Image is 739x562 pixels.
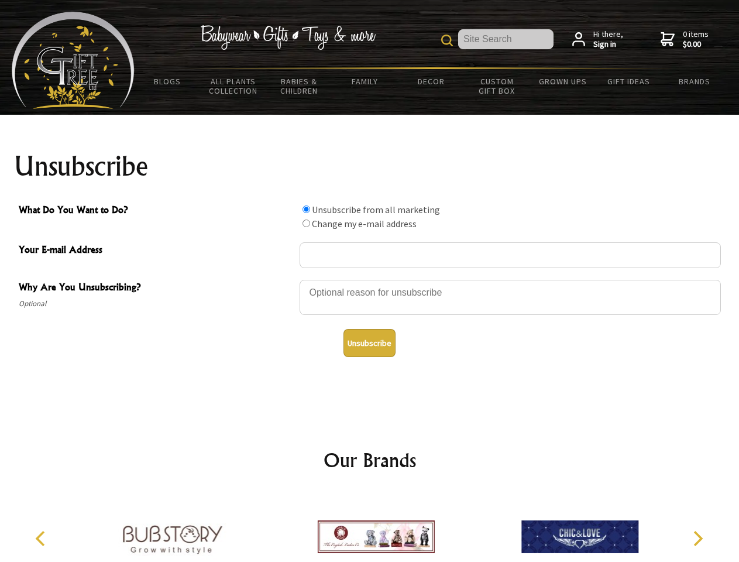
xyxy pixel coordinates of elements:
a: Babies & Children [266,69,332,103]
h1: Unsubscribe [14,152,726,180]
a: Hi there,Sign in [572,29,623,50]
img: Babyware - Gifts - Toys and more... [12,12,135,109]
img: product search [441,35,453,46]
img: Babywear - Gifts - Toys & more [200,25,376,50]
a: Family [332,69,398,94]
a: Decor [398,69,464,94]
label: Unsubscribe from all marketing [312,204,440,215]
button: Unsubscribe [343,329,396,357]
span: Your E-mail Address [19,242,294,259]
a: BLOGS [135,69,201,94]
input: Site Search [458,29,554,49]
strong: Sign in [593,39,623,50]
h2: Our Brands [23,446,716,474]
span: 0 items [683,29,709,50]
strong: $0.00 [683,39,709,50]
a: Gift Ideas [596,69,662,94]
a: Brands [662,69,728,94]
input: What Do You Want to Do? [303,220,310,227]
span: Optional [19,297,294,311]
a: 0 items$0.00 [661,29,709,50]
span: Hi there, [593,29,623,50]
input: Your E-mail Address [300,242,721,268]
a: All Plants Collection [201,69,267,103]
a: Custom Gift Box [464,69,530,103]
span: What Do You Want to Do? [19,203,294,220]
a: Grown Ups [530,69,596,94]
button: Previous [29,526,55,551]
label: Change my e-mail address [312,218,417,229]
button: Next [685,526,710,551]
input: What Do You Want to Do? [303,205,310,213]
textarea: Why Are You Unsubscribing? [300,280,721,315]
span: Why Are You Unsubscribing? [19,280,294,297]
